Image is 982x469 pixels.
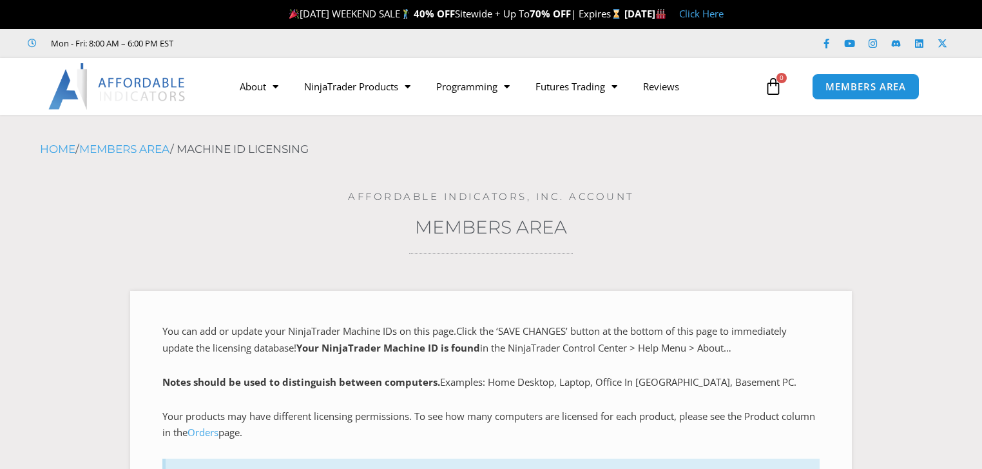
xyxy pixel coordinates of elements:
[289,9,299,19] img: 🎉
[79,143,170,155] a: MEMBERS AREA
[401,9,410,19] img: 🏌️‍♂️
[679,7,724,20] a: Click Here
[630,72,692,101] a: Reviews
[530,7,571,20] strong: 70% OFF
[227,72,761,101] nav: Menu
[776,73,787,83] span: 0
[48,35,173,51] span: Mon - Fri: 8:00 AM – 6:00 PM EST
[162,324,787,354] span: Click the ‘SAVE CHANGES’ button at the bottom of this page to immediately update the licensing da...
[291,72,423,101] a: NinjaTrader Products
[656,9,666,19] img: 🏭
[162,410,815,439] span: Your products may have different licensing permissions. To see how many computers are licensed fo...
[188,426,218,439] a: Orders
[162,324,456,337] span: You can add or update your NinjaTrader Machine IDs on this page.
[296,341,480,354] strong: Your NinjaTrader Machine ID is found
[523,72,630,101] a: Futures Trading
[611,9,621,19] img: ⌛
[286,7,624,20] span: [DATE] WEEKEND SALE Sitewide + Up To | Expires
[162,375,440,388] strong: Notes should be used to distinguish between computers.
[40,139,942,160] p: / / MACHINE ID LICENSING
[423,72,523,101] a: Programming
[191,37,385,50] iframe: Customer reviews powered by Trustpilot
[48,63,187,110] img: LogoAI | Affordable Indicators – NinjaTrader
[162,375,796,388] span: Examples: Home Desktop, Laptop, Office In [GEOGRAPHIC_DATA], Basement PC.
[227,72,291,101] a: About
[40,143,75,155] a: HOME
[348,190,634,203] a: Affordable Indicators, Inc. Account
[812,74,919,100] a: MEMBERS AREA
[414,7,455,20] strong: 40% OFF
[825,82,906,92] span: MEMBERS AREA
[745,68,802,105] a: 0
[624,7,666,20] strong: [DATE]
[415,216,567,238] a: MEMBERS AREA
